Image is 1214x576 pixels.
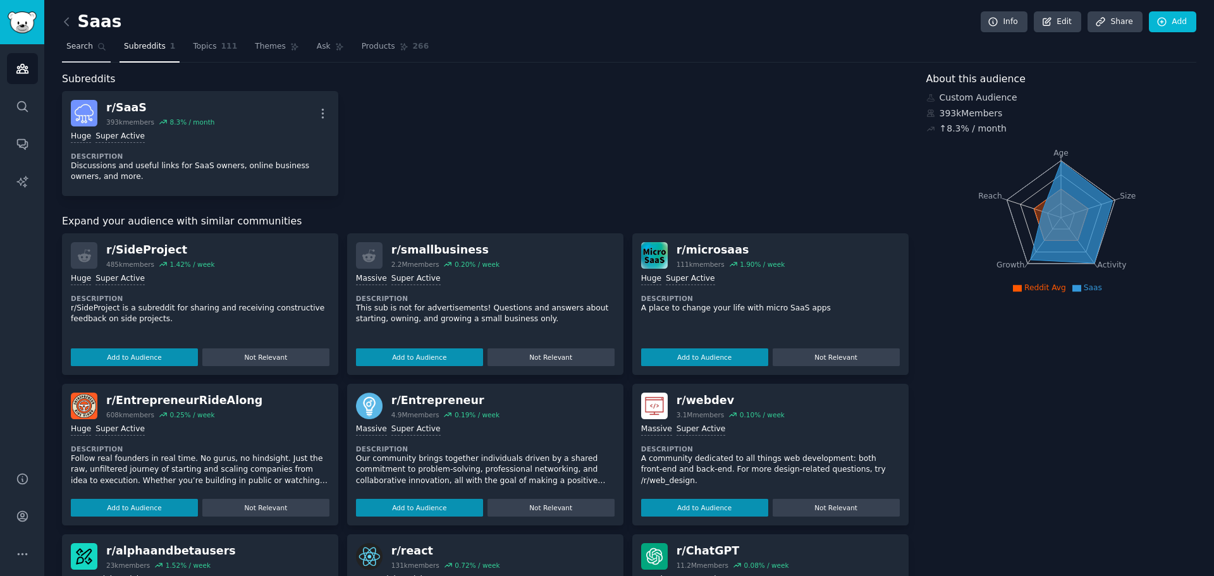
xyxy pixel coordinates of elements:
[71,294,329,303] dt: Description
[169,260,214,269] div: 1.42 % / week
[62,214,302,230] span: Expand your audience with similar communities
[71,100,97,126] img: SaaS
[71,303,329,325] p: r/SideProject is a subreddit for sharing and receiving constructive feedback on side projects.
[106,393,262,408] div: r/ EntrepreneurRideAlong
[940,122,1007,135] div: ↑ 8.3 % / month
[356,444,615,453] dt: Description
[221,41,238,52] span: 111
[356,348,483,366] button: Add to Audience
[71,543,97,570] img: alphaandbetausers
[455,260,500,269] div: 0.20 % / week
[106,260,154,269] div: 485k members
[996,260,1024,269] tspan: Growth
[1034,11,1081,33] a: Edit
[677,242,785,258] div: r/ microsaas
[391,260,439,269] div: 2.2M members
[169,118,214,126] div: 8.3 % / month
[71,499,198,517] button: Add to Audience
[391,242,500,258] div: r/ smallbusiness
[106,543,236,559] div: r/ alphaandbetausers
[926,71,1026,87] span: About this audience
[677,543,789,559] div: r/ ChatGPT
[71,273,91,285] div: Huge
[356,393,383,419] img: Entrepreneur
[641,242,668,269] img: microsaas
[106,118,154,126] div: 393k members
[356,543,383,570] img: react
[170,41,176,52] span: 1
[169,410,214,419] div: 0.25 % / week
[641,273,661,285] div: Huge
[641,294,900,303] dt: Description
[1053,149,1069,157] tspan: Age
[641,444,900,453] dt: Description
[188,37,242,63] a: Topics111
[71,161,329,183] p: Discussions and useful links for SaaS owners, online business owners, and more.
[356,453,615,487] p: Our community brings together individuals driven by a shared commitment to problem-solving, profe...
[455,410,500,419] div: 0.19 % / week
[641,303,900,314] p: A place to change your life with micro SaaS apps
[166,561,211,570] div: 1.52 % / week
[62,71,116,87] span: Subreddits
[641,453,900,487] p: A community dedicated to all things web development: both front-end and back-end. For more design...
[677,260,725,269] div: 111k members
[202,348,329,366] button: Not Relevant
[641,543,668,570] img: ChatGPT
[71,444,329,453] dt: Description
[71,348,198,366] button: Add to Audience
[391,393,500,408] div: r/ Entrepreneur
[413,41,429,52] span: 266
[391,561,439,570] div: 131k members
[62,37,111,63] a: Search
[62,12,121,32] h2: Saas
[357,37,433,63] a: Products266
[773,348,900,366] button: Not Relevant
[71,453,329,487] p: Follow real founders in real time. No gurus, no hindsight. Just the raw, unfiltered journey of st...
[362,41,395,52] span: Products
[641,499,768,517] button: Add to Audience
[106,410,154,419] div: 608k members
[356,273,387,285] div: Massive
[95,131,145,143] div: Super Active
[71,424,91,436] div: Huge
[1088,11,1142,33] a: Share
[250,37,303,63] a: Themes
[677,393,785,408] div: r/ webdev
[106,561,150,570] div: 23k members
[95,273,145,285] div: Super Active
[391,273,441,285] div: Super Active
[744,561,788,570] div: 0.08 % / week
[677,424,726,436] div: Super Active
[193,41,216,52] span: Topics
[740,260,785,269] div: 1.90 % / week
[95,424,145,436] div: Super Active
[1024,283,1066,292] span: Reddit Avg
[391,424,441,436] div: Super Active
[66,41,93,52] span: Search
[978,191,1002,200] tspan: Reach
[317,41,331,52] span: Ask
[666,273,715,285] div: Super Active
[124,41,166,52] span: Subreddits
[120,37,180,63] a: Subreddits1
[71,152,329,161] dt: Description
[641,348,768,366] button: Add to Audience
[926,91,1197,104] div: Custom Audience
[487,499,615,517] button: Not Relevant
[487,348,615,366] button: Not Relevant
[1097,260,1126,269] tspan: Activity
[641,424,672,436] div: Massive
[981,11,1027,33] a: Info
[202,499,329,517] button: Not Relevant
[312,37,348,63] a: Ask
[740,410,785,419] div: 0.10 % / week
[677,410,725,419] div: 3.1M members
[391,410,439,419] div: 4.9M members
[455,561,500,570] div: 0.72 % / week
[1084,283,1102,292] span: Saas
[356,499,483,517] button: Add to Audience
[1120,191,1136,200] tspan: Size
[356,424,387,436] div: Massive
[677,561,728,570] div: 11.2M members
[356,294,615,303] dt: Description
